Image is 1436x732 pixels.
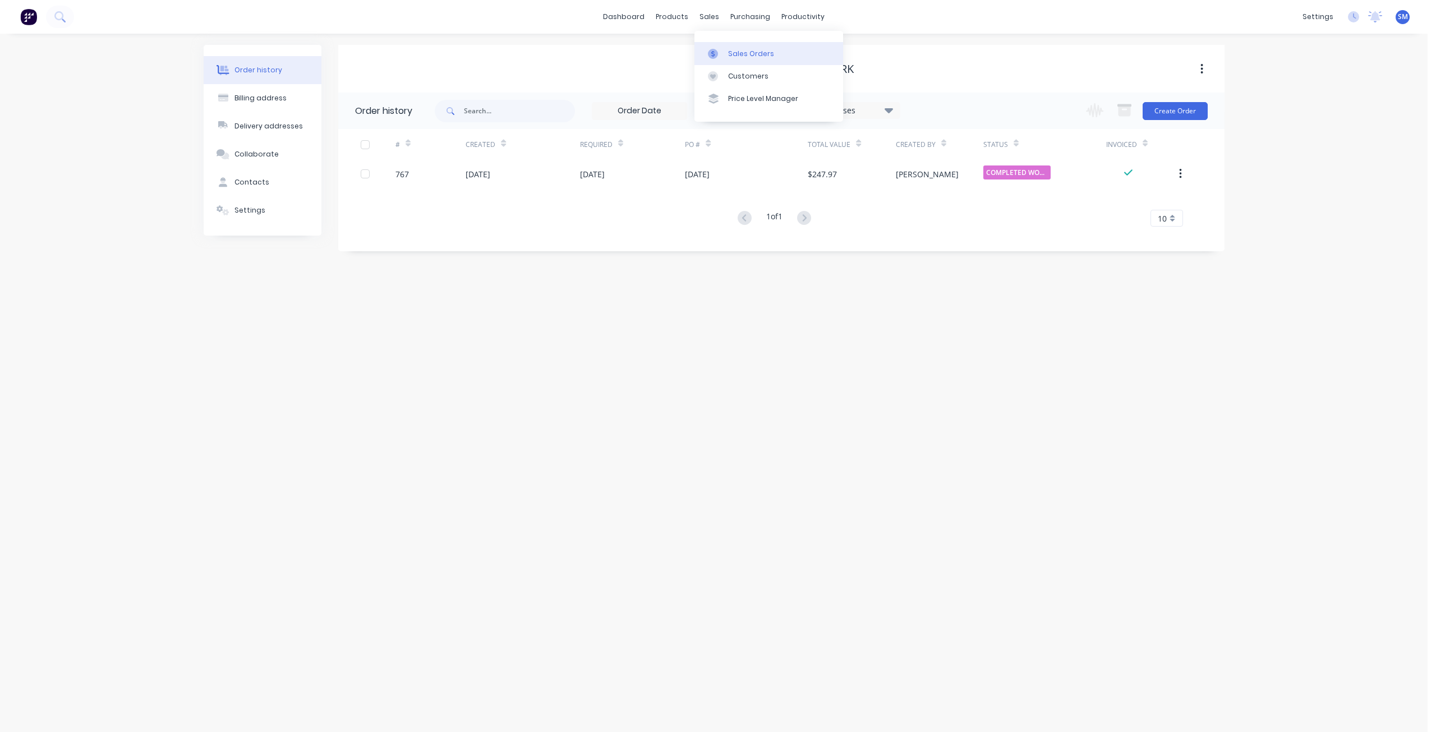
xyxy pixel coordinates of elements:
div: sales [694,8,725,25]
button: Delivery addresses [204,112,321,140]
div: PO # [685,129,808,160]
img: Factory [20,8,37,25]
div: Invoiced [1106,140,1137,150]
div: Total Value [808,140,850,150]
div: Contacts [234,177,269,187]
div: Status [983,140,1008,150]
div: PO # [685,140,700,150]
div: Status [983,129,1106,160]
div: Sales Orders [728,49,774,59]
div: Created By [896,140,936,150]
div: 767 [395,168,409,180]
div: Settings [234,205,265,215]
div: purchasing [725,8,776,25]
div: settings [1297,8,1339,25]
div: # [395,129,466,160]
div: Created By [896,129,983,160]
div: Invoiced [1106,129,1176,160]
div: [DATE] [580,168,605,180]
div: Customers [728,71,768,81]
div: Price Level Manager [728,94,798,104]
div: # [395,140,400,150]
a: Price Level Manager [694,88,843,110]
div: products [650,8,694,25]
div: Collaborate [234,149,279,159]
div: [PERSON_NAME] NO SPARK [709,62,854,76]
div: Created [466,129,579,160]
div: Created [466,140,495,150]
div: 1 of 1 [766,210,783,227]
div: 31 Statuses [806,104,900,117]
div: [DATE] [685,168,710,180]
input: Order Date [592,103,687,119]
div: Order history [234,65,282,75]
span: COMPLETED WORKS [983,165,1051,179]
div: Delivery addresses [234,121,303,131]
a: Sales Orders [694,42,843,65]
button: Collaborate [204,140,321,168]
div: [PERSON_NAME] [896,168,959,180]
button: Settings [204,196,321,224]
div: Billing address [234,93,287,103]
button: Create Order [1143,102,1208,120]
button: Contacts [204,168,321,196]
button: Order history [204,56,321,84]
div: Total Value [808,129,895,160]
span: SM [1398,12,1408,22]
div: Required [580,129,685,160]
div: Order history [355,104,412,118]
div: [DATE] [466,168,490,180]
a: dashboard [597,8,650,25]
button: Billing address [204,84,321,112]
div: $247.97 [808,168,837,180]
span: 10 [1158,213,1167,224]
input: Search... [464,100,575,122]
a: Customers [694,65,843,88]
div: productivity [776,8,830,25]
div: Required [580,140,613,150]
